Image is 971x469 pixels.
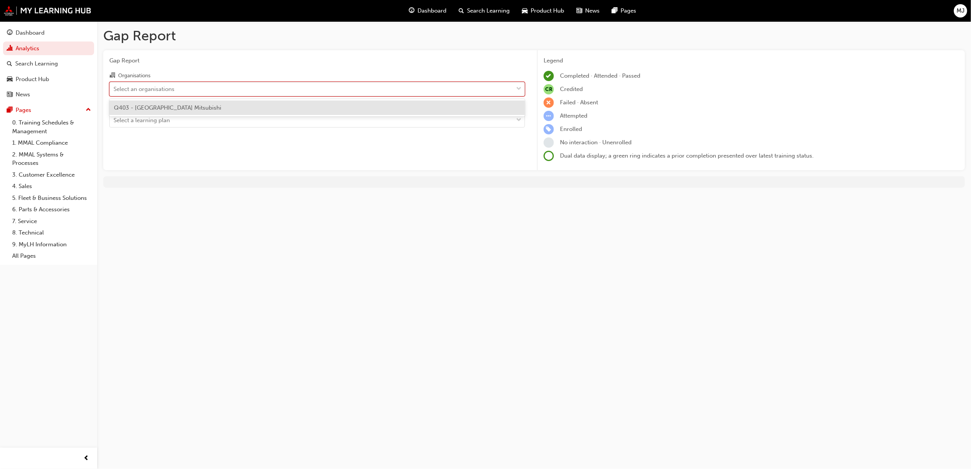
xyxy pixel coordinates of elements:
[585,6,600,15] span: News
[3,88,94,102] a: News
[15,59,58,68] div: Search Learning
[544,111,554,121] span: learningRecordVerb_ATTEMPT-icon
[560,86,583,93] span: Credited
[577,6,582,16] span: news-icon
[16,106,31,115] div: Pages
[544,71,554,81] span: learningRecordVerb_COMPLETE-icon
[621,6,637,15] span: Pages
[9,227,94,239] a: 8. Technical
[114,104,221,111] span: Q403 - [GEOGRAPHIC_DATA] Mitsubishi
[606,3,643,19] a: pages-iconPages
[3,103,94,117] button: Pages
[3,26,94,40] a: Dashboard
[84,454,90,463] span: prev-icon
[9,117,94,137] a: 0. Training Schedules & Management
[560,72,640,79] span: Completed · Attended · Passed
[114,85,174,93] div: Select an organisations
[571,3,606,19] a: news-iconNews
[467,6,510,15] span: Search Learning
[7,61,12,67] span: search-icon
[516,84,521,94] span: down-icon
[7,45,13,52] span: chart-icon
[3,72,94,86] a: Product Hub
[86,105,91,115] span: up-icon
[9,204,94,215] a: 6. Parts & Accessories
[9,250,94,262] a: All Pages
[516,3,571,19] a: car-iconProduct Hub
[9,137,94,149] a: 1. MMAL Compliance
[114,116,170,125] div: Select a learning plan
[7,30,13,37] span: guage-icon
[409,6,415,16] span: guage-icon
[544,124,554,134] span: learningRecordVerb_ENROLL-icon
[9,149,94,169] a: 2. MMAL Systems & Processes
[954,4,967,18] button: MJ
[3,24,94,103] button: DashboardAnalyticsSearch LearningProduct HubNews
[9,180,94,192] a: 4. Sales
[3,41,94,56] a: Analytics
[544,137,554,148] span: learningRecordVerb_NONE-icon
[7,107,13,114] span: pages-icon
[103,27,965,44] h1: Gap Report
[957,6,965,15] span: MJ
[418,6,447,15] span: Dashboard
[9,215,94,227] a: 7. Service
[9,192,94,204] a: 5. Fleet & Business Solutions
[7,76,13,83] span: car-icon
[560,99,598,106] span: Failed · Absent
[109,56,525,65] span: Gap Report
[544,84,554,94] span: null-icon
[3,57,94,71] a: Search Learning
[16,29,45,37] div: Dashboard
[403,3,453,19] a: guage-iconDashboard
[9,239,94,250] a: 9. MyLH Information
[118,72,150,80] div: Organisations
[16,75,49,84] div: Product Hub
[516,115,521,125] span: down-icon
[7,91,13,98] span: news-icon
[544,56,959,65] div: Legend
[459,6,464,16] span: search-icon
[4,6,91,16] img: mmal
[522,6,528,16] span: car-icon
[560,126,582,132] span: Enrolled
[560,112,587,119] span: Attempted
[109,72,115,79] span: organisation-icon
[544,97,554,108] span: learningRecordVerb_FAIL-icon
[612,6,618,16] span: pages-icon
[531,6,565,15] span: Product Hub
[560,139,632,146] span: No interaction · Unenrolled
[453,3,516,19] a: search-iconSearch Learning
[9,169,94,181] a: 3. Customer Excellence
[560,152,814,159] span: Dual data display; a green ring indicates a prior completion presented over latest training status.
[16,90,30,99] div: News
